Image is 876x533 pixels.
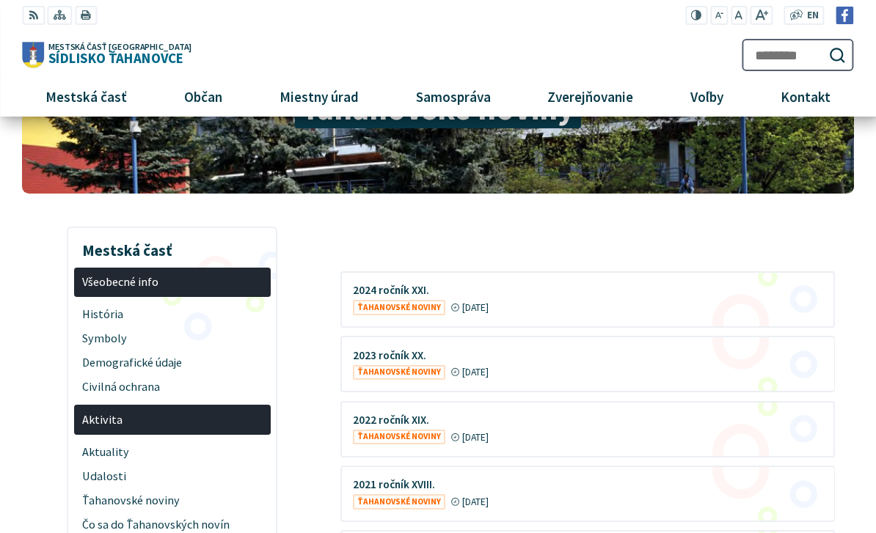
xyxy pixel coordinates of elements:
[82,327,262,351] span: Symboly
[668,76,747,116] a: Voľby
[22,43,191,68] a: Logo Sídlisko Ťahanovce, prejsť na domovskú stránku.
[82,488,262,512] span: Ťahanovské noviny
[410,76,496,116] span: Samospráva
[22,76,150,116] a: Mestská časť
[74,327,271,351] a: Symboly
[711,6,729,26] button: Zmenšiť veľkosť písma
[74,488,271,512] a: Ťahanovské noviny
[22,43,44,68] img: Prejsť na domovskú stránku
[256,76,382,116] a: Miestny úrad
[82,375,262,400] span: Civilná ochrana
[74,351,271,375] a: Demografické údaje
[758,76,854,116] a: Kontakt
[731,6,747,26] button: Nastaviť pôvodnú veľkosť písma
[74,440,271,464] a: Aktuality
[342,402,834,456] a: 2022 ročník XIX. Ťahanovské noviny [DATE]
[342,337,834,391] a: 2023 ročník XX. Ťahanovské noviny [DATE]
[44,43,191,65] span: Sídlisko Ťahanovce
[161,76,245,116] a: Občan
[74,268,271,298] a: Všeobecné info
[82,464,262,488] span: Udalosti
[803,8,822,23] a: EN
[82,351,262,375] span: Demografické údaje
[685,76,729,116] span: Voľby
[48,43,191,51] span: Mestská časť [GEOGRAPHIC_DATA]
[342,467,834,521] a: 2021 ročník XVIII. Ťahanovské noviny [DATE]
[393,76,514,116] a: Samospráva
[82,440,262,464] span: Aktuality
[74,464,271,488] a: Udalosti
[342,273,834,326] a: 2024 ročník XXI. Ťahanovské noviny [DATE]
[274,76,364,116] span: Miestny úrad
[750,6,773,26] button: Zväčšiť veľkosť písma
[40,76,132,116] span: Mestská časť
[74,405,271,435] a: Aktivita
[836,7,854,25] img: Prejsť na Facebook stránku
[807,8,819,23] span: EN
[82,303,262,327] span: História
[74,375,271,400] a: Civilná ochrana
[178,76,227,116] span: Občan
[775,76,836,116] span: Kontakt
[74,303,271,327] a: História
[82,270,262,294] span: Všeobecné info
[74,231,271,262] h3: Mestská časť
[525,76,657,116] a: Zverejňovanie
[82,408,262,432] span: Aktivita
[542,76,639,116] span: Zverejňovanie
